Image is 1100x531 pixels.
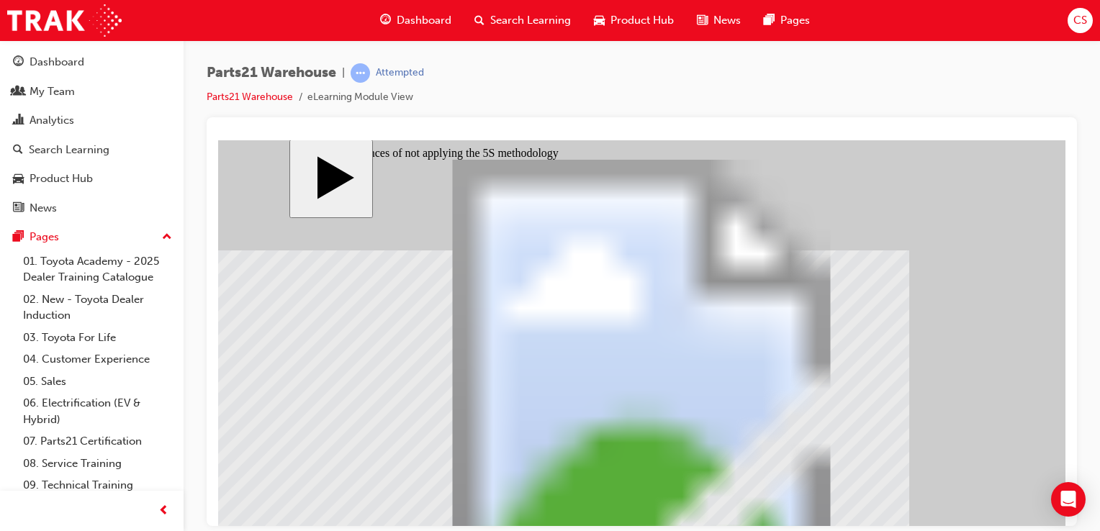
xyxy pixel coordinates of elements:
div: Attempted [376,66,424,80]
span: search-icon [13,144,23,157]
span: car-icon [594,12,605,29]
img: Trak [7,4,122,37]
span: CS [1073,12,1087,29]
div: My Team [30,83,75,100]
a: news-iconNews [685,6,752,35]
span: people-icon [13,86,24,99]
span: learningRecordVerb_ATTEMPT-icon [351,63,370,83]
span: Product Hub [610,12,674,29]
div: Dashboard [30,54,84,71]
span: chart-icon [13,114,24,127]
a: car-iconProduct Hub [582,6,685,35]
span: pages-icon [764,12,775,29]
a: 01. Toyota Academy - 2025 Dealer Training Catalogue [17,250,178,289]
a: 02. New - Toyota Dealer Induction [17,289,178,327]
a: search-iconSearch Learning [463,6,582,35]
div: Pages [30,229,59,245]
a: Product Hub [6,165,178,192]
span: Parts21 Warehouse [207,65,336,81]
div: Product Hub [30,171,93,187]
div: Analytics [30,112,74,129]
a: 09. Technical Training [17,474,178,496]
div: Search Learning [29,142,109,158]
span: Dashboard [397,12,451,29]
span: | [342,65,345,81]
span: Search Learning [490,12,571,29]
a: guage-iconDashboard [369,6,463,35]
a: 03. Toyota For Life [17,327,178,349]
span: pages-icon [13,231,24,244]
span: search-icon [474,12,484,29]
span: car-icon [13,173,24,186]
div: News [30,200,57,217]
span: News [713,12,741,29]
a: Dashboard [6,49,178,76]
span: prev-icon [158,502,169,520]
span: guage-icon [380,12,391,29]
a: Parts21 Warehouse [207,91,293,103]
span: news-icon [697,12,708,29]
a: 06. Electrification (EV & Hybrid) [17,392,178,430]
a: 08. Service Training [17,453,178,475]
span: news-icon [13,202,24,215]
button: CS [1068,8,1093,33]
a: News [6,195,178,222]
button: Pages [6,224,178,250]
a: 07. Parts21 Certification [17,430,178,453]
a: Search Learning [6,137,178,163]
a: 05. Sales [17,371,178,393]
button: DashboardMy TeamAnalyticsSearch LearningProduct HubNews [6,46,178,224]
span: up-icon [162,228,172,247]
span: Pages [780,12,810,29]
div: Open Intercom Messenger [1051,482,1086,517]
a: 04. Customer Experience [17,348,178,371]
li: eLearning Module View [307,89,413,106]
a: My Team [6,78,178,105]
a: Analytics [6,107,178,134]
a: pages-iconPages [752,6,821,35]
span: guage-icon [13,56,24,69]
